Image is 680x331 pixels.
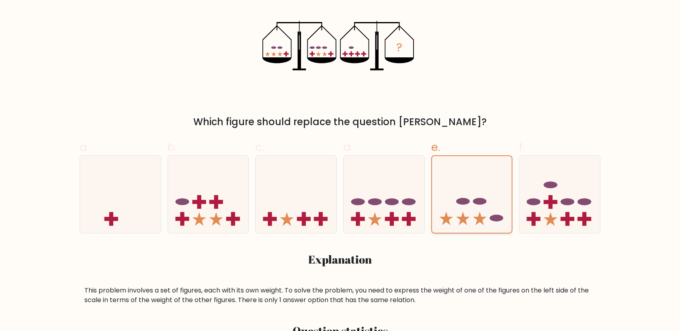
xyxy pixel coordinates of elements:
[343,139,353,155] span: d.
[84,115,596,129] div: Which figure should replace the question [PERSON_NAME]?
[431,139,440,155] span: e.
[255,139,264,155] span: c.
[519,139,524,155] span: f.
[396,40,402,56] tspan: ?
[80,139,89,155] span: a.
[84,286,596,305] div: This problem involves a set of figures, each with its own weight. To solve the problem, you need ...
[168,139,177,155] span: b.
[84,253,596,266] h3: Explanation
